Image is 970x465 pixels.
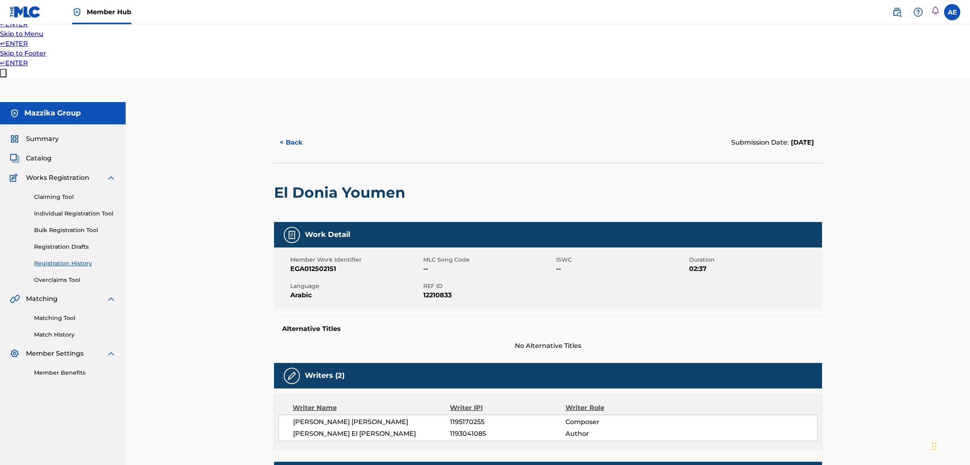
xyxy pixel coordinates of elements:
[34,276,116,284] a: Overclaims Tool
[34,209,116,218] a: Individual Registration Tool
[10,134,59,144] a: SummarySummary
[274,132,323,153] button: < Back
[944,4,960,20] div: User Menu
[10,294,20,304] img: Matching
[450,417,565,427] span: 1195170255
[10,173,20,183] img: Works Registration
[287,371,297,381] img: Writers
[889,4,905,20] a: Public Search
[290,256,421,264] span: Member Work Identifier
[290,290,421,300] span: Arabic
[689,256,820,264] span: Duration
[26,154,51,163] span: Catalog
[10,134,19,144] img: Summary
[106,349,116,358] img: expand
[282,325,814,333] h5: Alternative Titles
[423,290,554,300] span: 12210833
[423,282,554,290] span: REF ID
[10,6,41,18] img: MLC Logo
[423,264,554,274] span: --
[450,429,565,439] span: 1193041085
[26,173,89,183] span: Works Registration
[10,349,19,358] img: Member Settings
[931,6,939,17] div: Notifications
[293,417,450,427] span: [PERSON_NAME] [PERSON_NAME]
[731,138,814,147] div: Submission Date:
[34,243,116,251] a: Registration Drafts
[293,429,450,439] span: [PERSON_NAME] El [PERSON_NAME]
[789,139,814,146] span: [DATE]
[34,259,116,268] a: Registration History
[565,429,670,439] span: Author
[34,226,116,235] a: Bulk Registration Tool
[26,349,84,358] span: Member Settings
[556,256,687,264] span: ISWC
[450,403,565,413] div: Writer IPI
[910,4,926,20] div: Help
[290,282,421,290] span: Language
[290,264,421,274] span: EGA012502151
[565,403,670,413] div: Writer Role
[10,154,51,163] a: CatalogCatalog
[305,230,350,239] h5: Work Detail
[26,294,58,304] span: Matching
[274,341,822,351] span: No Alternative Titles
[305,371,345,380] h5: Writers (2)
[293,403,450,413] div: Writer Name
[34,314,116,322] a: Matching Tool
[892,7,902,17] img: search
[106,173,116,183] img: expand
[34,331,116,339] a: Match History
[274,183,409,202] h2: El Donia Youmen
[565,417,670,427] span: Composer
[87,7,131,17] span: Member Hub
[10,154,19,163] img: Catalog
[947,320,970,385] iframe: Resource Center
[556,264,687,274] span: --
[10,109,19,118] img: Accounts
[34,193,116,201] a: Claiming Tool
[932,434,937,459] div: Drag
[26,134,59,144] span: Summary
[72,7,82,17] img: Top Rightsholder
[929,426,970,465] iframe: Chat Widget
[106,294,116,304] img: expand
[34,369,116,377] a: Member Benefits
[913,7,923,17] img: help
[287,230,297,240] img: Work Detail
[423,256,554,264] span: MLC Song Code
[689,264,820,274] span: 02:37
[24,109,81,118] h5: Mazzika Group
